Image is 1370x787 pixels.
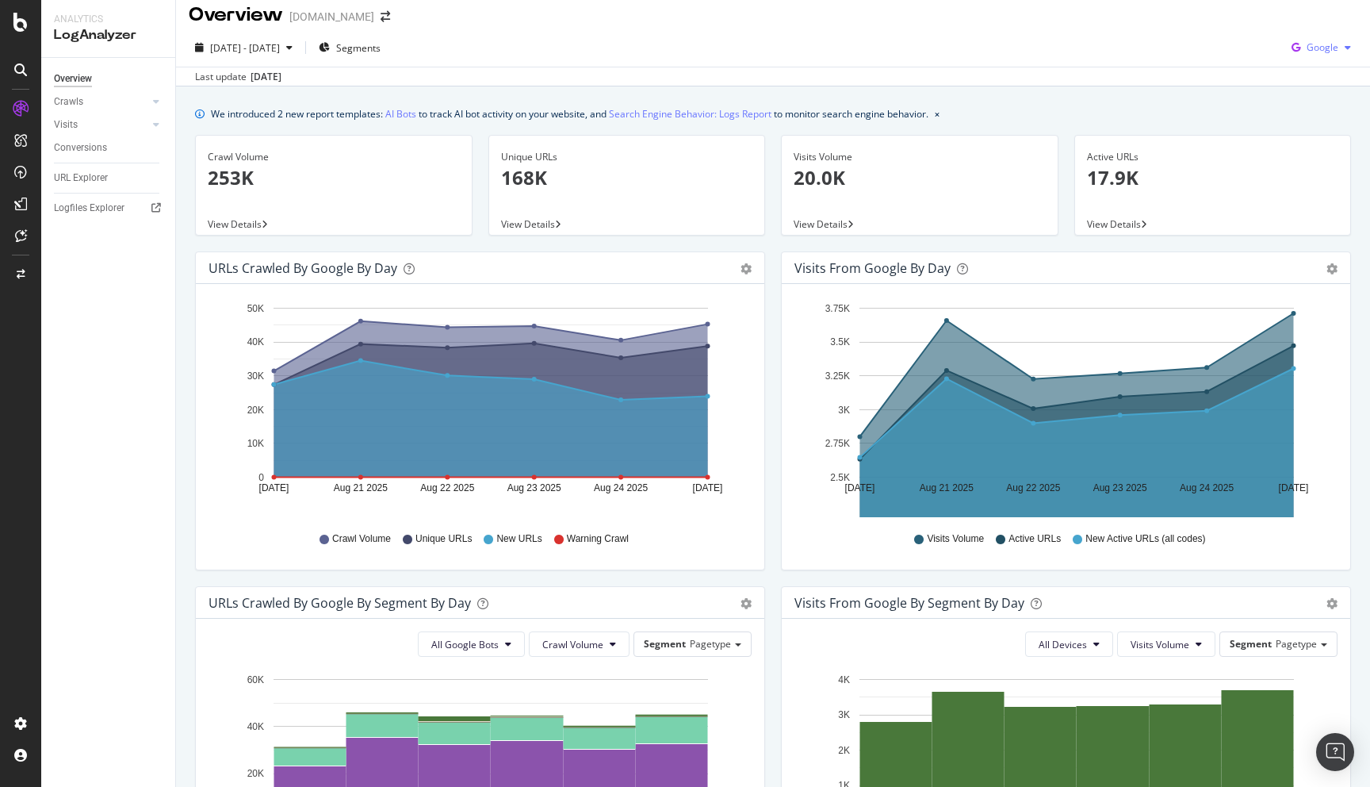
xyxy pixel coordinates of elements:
[609,106,771,122] a: Search Engine Behavior: Logs Report
[838,709,850,720] text: 3K
[189,35,299,60] button: [DATE] - [DATE]
[415,532,472,546] span: Unique URLs
[195,106,1351,122] div: info banner
[259,482,289,493] text: [DATE]
[693,482,723,493] text: [DATE]
[496,532,541,546] span: New URLs
[825,438,850,449] text: 2.75K
[794,595,1024,611] div: Visits from Google By Segment By Day
[54,94,83,110] div: Crawls
[251,70,281,84] div: [DATE]
[1087,164,1339,191] p: 17.9K
[54,170,108,186] div: URL Explorer
[1279,482,1309,493] text: [DATE]
[210,41,280,55] span: [DATE] - [DATE]
[1180,482,1234,493] text: Aug 24 2025
[838,745,850,756] text: 2K
[838,674,850,685] text: 4K
[195,70,281,84] div: Last update
[1093,482,1147,493] text: Aug 23 2025
[1230,637,1272,651] span: Segment
[247,337,264,348] text: 40K
[312,35,387,60] button: Segments
[54,26,163,44] div: LogAnalyzer
[1326,598,1337,609] div: gear
[1326,263,1337,274] div: gear
[420,482,474,493] text: Aug 22 2025
[54,71,164,87] a: Overview
[1006,482,1060,493] text: Aug 22 2025
[208,217,262,231] span: View Details
[794,164,1046,191] p: 20.0K
[567,532,629,546] span: Warning Crawl
[54,117,78,133] div: Visits
[247,370,264,382] text: 30K
[247,303,264,314] text: 50K
[54,200,164,217] a: Logfiles Explorer
[1085,532,1205,546] span: New Active URLs (all codes)
[1087,217,1141,231] span: View Details
[542,638,603,651] span: Crawl Volume
[927,532,984,546] span: Visits Volume
[54,71,92,87] div: Overview
[594,482,648,493] text: Aug 24 2025
[1087,150,1339,164] div: Active URLs
[54,117,148,133] a: Visits
[1025,632,1113,657] button: All Devices
[794,150,1046,164] div: Visits Volume
[332,532,391,546] span: Crawl Volume
[1285,35,1357,60] button: Google
[931,102,943,125] button: close banner
[529,632,630,657] button: Crawl Volume
[507,482,561,493] text: Aug 23 2025
[209,595,471,611] div: URLs Crawled by Google By Segment By Day
[247,721,264,732] text: 40K
[1008,532,1061,546] span: Active URLs
[794,217,848,231] span: View Details
[418,632,525,657] button: All Google Bots
[838,405,850,416] text: 3K
[54,94,148,110] a: Crawls
[54,140,164,156] a: Conversions
[209,297,752,517] svg: A chart.
[1316,733,1354,771] div: Open Intercom Messenger
[247,405,264,416] text: 20K
[247,674,264,685] text: 60K
[501,150,753,164] div: Unique URLs
[208,164,460,191] p: 253K
[825,303,850,314] text: 3.75K
[830,337,850,348] text: 3.5K
[1307,40,1338,54] span: Google
[794,260,951,276] div: Visits from Google by day
[501,164,753,191] p: 168K
[189,2,283,29] div: Overview
[920,482,974,493] text: Aug 21 2025
[336,41,381,55] span: Segments
[1039,638,1087,651] span: All Devices
[258,472,264,483] text: 0
[830,472,850,483] text: 2.5K
[209,260,397,276] div: URLs Crawled by Google by day
[54,200,124,217] div: Logfiles Explorer
[501,217,555,231] span: View Details
[644,637,686,651] span: Segment
[381,11,390,22] div: arrow-right-arrow-left
[385,106,416,122] a: AI Bots
[54,170,164,186] a: URL Explorer
[740,263,752,274] div: gear
[247,438,264,449] text: 10K
[54,140,107,156] div: Conversions
[845,482,875,493] text: [DATE]
[740,598,752,609] div: gear
[1276,637,1317,651] span: Pagetype
[208,150,460,164] div: Crawl Volume
[1131,638,1189,651] span: Visits Volume
[289,9,374,25] div: [DOMAIN_NAME]
[825,370,850,382] text: 3.25K
[794,297,1337,517] svg: A chart.
[54,13,163,26] div: Analytics
[431,638,499,651] span: All Google Bots
[690,637,731,651] span: Pagetype
[1117,632,1215,657] button: Visits Volume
